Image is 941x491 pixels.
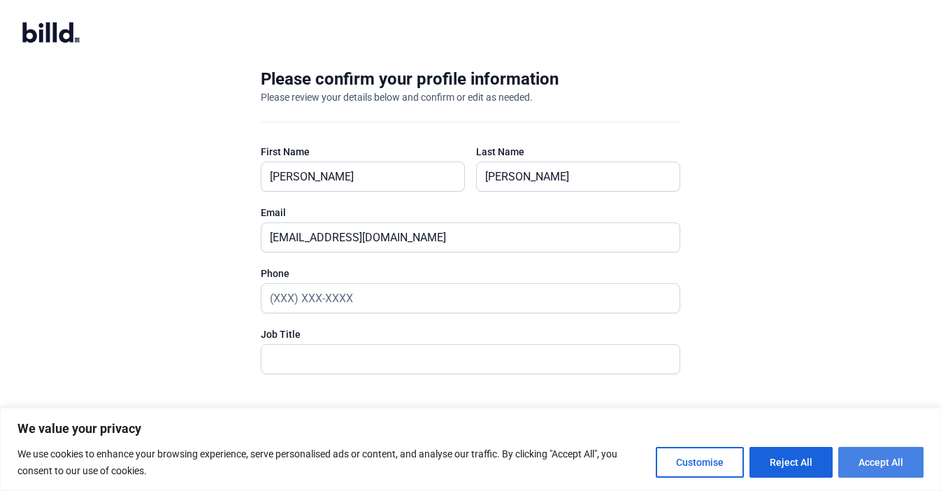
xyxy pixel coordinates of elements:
div: First Name [261,145,465,159]
button: Accept All [838,447,924,478]
p: We value your privacy [17,420,924,437]
button: Customise [656,447,744,478]
div: Please confirm your profile information [261,68,559,90]
input: (XXX) XXX-XXXX [261,284,664,313]
div: Last Name [476,145,680,159]
div: Phone [261,266,680,280]
div: Job Title [261,327,680,341]
div: Email [261,206,680,220]
div: Please review your details below and confirm or edit as needed. [261,90,533,104]
button: Reject All [749,447,833,478]
p: We use cookies to enhance your browsing experience, serve personalised ads or content, and analys... [17,446,645,479]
